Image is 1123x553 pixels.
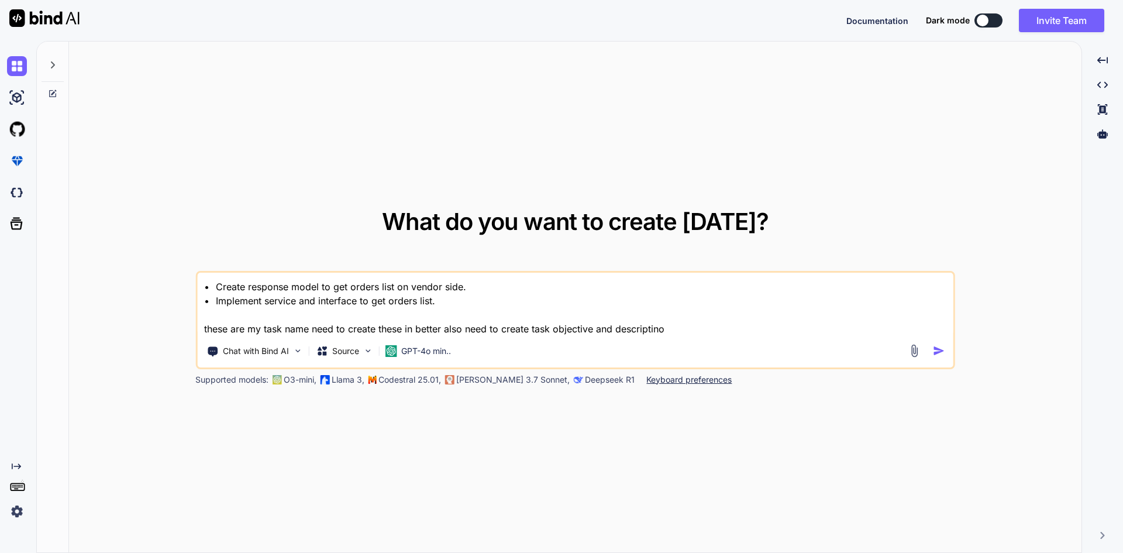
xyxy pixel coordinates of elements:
[223,345,289,357] p: Chat with Bind AI
[908,344,921,358] img: attachment
[7,502,27,521] img: settings
[7,88,27,108] img: ai-studio
[332,345,359,357] p: Source
[9,9,80,27] img: Bind AI
[933,345,945,357] img: icon
[846,15,908,27] button: Documentation
[195,374,268,386] p: Supported models:
[363,346,373,356] img: Pick Models
[332,374,364,386] p: Llama 3,
[272,375,281,384] img: GPT-4
[445,375,454,384] img: claude
[284,374,316,386] p: O3-mini,
[846,16,908,26] span: Documentation
[7,183,27,202] img: darkCloudIdeIcon
[646,374,732,386] p: Keyboard preferences
[7,151,27,171] img: premium
[385,345,397,357] img: GPT-4o mini
[292,346,302,356] img: Pick Tools
[7,56,27,76] img: chat
[585,374,635,386] p: Deepseek R1
[7,119,27,139] img: githubLight
[456,374,570,386] p: [PERSON_NAME] 3.7 Sonnet,
[1019,9,1104,32] button: Invite Team
[401,345,451,357] p: GPT-4o min..
[368,376,376,384] img: Mistral-AI
[378,374,441,386] p: Codestral 25.01,
[926,15,970,26] span: Dark mode
[320,375,329,384] img: Llama2
[197,273,953,336] textarea: • Create response model to get orders list on vendor side. • Implement service and interface to g...
[573,375,583,384] img: claude
[382,207,769,236] span: What do you want to create [DATE]?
